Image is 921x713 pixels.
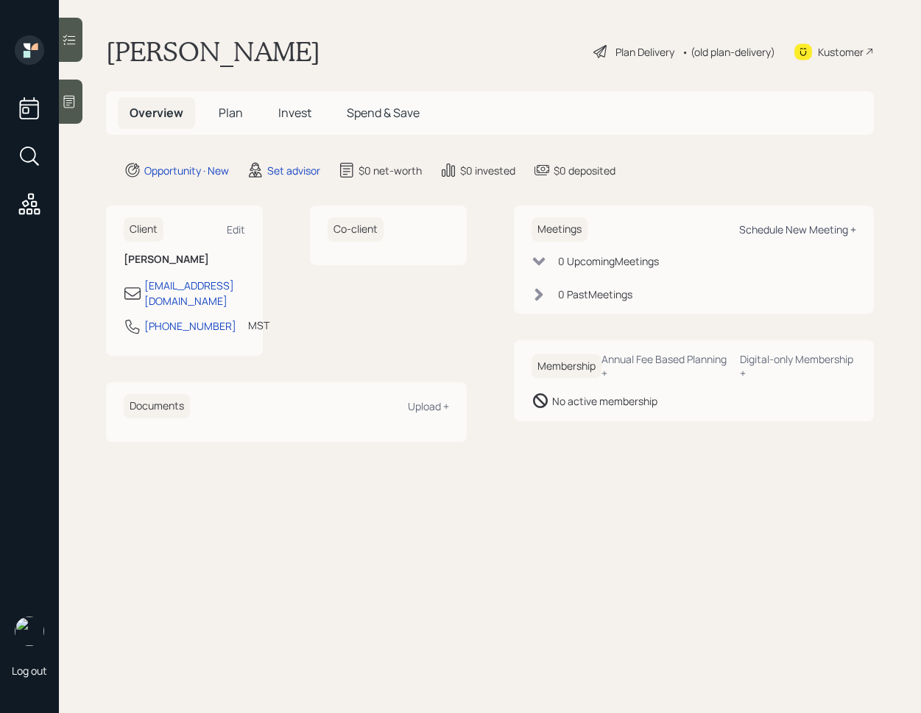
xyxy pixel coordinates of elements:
div: Set advisor [267,163,320,178]
span: Plan [219,105,243,121]
div: Plan Delivery [615,44,674,60]
div: Digital-only Membership + [740,352,856,380]
h6: Meetings [532,217,587,242]
img: retirable_logo.png [15,617,44,646]
div: Opportunity · New [144,163,229,178]
div: Log out [12,664,47,678]
h6: Documents [124,394,190,418]
div: [EMAIL_ADDRESS][DOMAIN_NAME] [144,278,245,309]
div: MST [248,317,269,333]
div: $0 net-worth [359,163,422,178]
div: 0 Upcoming Meeting s [558,253,659,269]
div: Annual Fee Based Planning + [601,352,729,380]
span: Overview [130,105,183,121]
div: Edit [227,222,245,236]
h1: [PERSON_NAME] [106,35,320,68]
div: Upload + [408,399,449,413]
h6: [PERSON_NAME] [124,253,245,266]
div: $0 invested [460,163,515,178]
div: Schedule New Meeting + [739,222,856,236]
div: • (old plan-delivery) [682,44,775,60]
span: Spend & Save [347,105,420,121]
div: $0 deposited [554,163,615,178]
div: No active membership [552,393,657,409]
h6: Client [124,217,163,242]
span: Invest [278,105,311,121]
div: Kustomer [818,44,864,60]
h6: Co-client [328,217,384,242]
div: [PHONE_NUMBER] [144,318,236,334]
h6: Membership [532,354,601,379]
div: 0 Past Meeting s [558,287,632,302]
